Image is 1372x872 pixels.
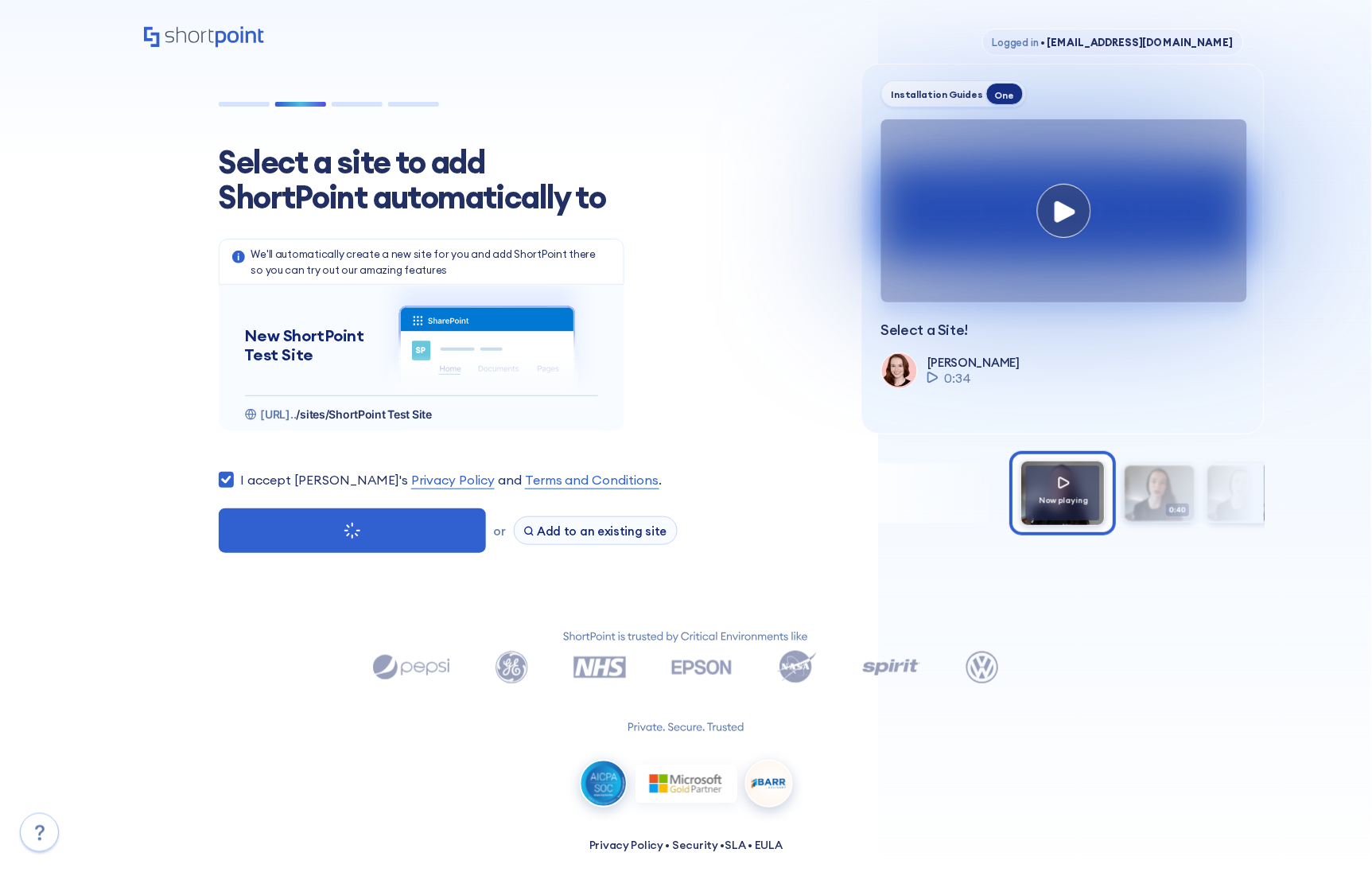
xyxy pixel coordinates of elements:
span: • [1041,36,1046,49]
h1: Select a site to add ShortPoint automatically to [219,145,632,215]
a: SLA [725,839,746,853]
p: [PERSON_NAME] [927,355,1020,370]
h5: New ShortPoint Test Site [245,326,377,364]
p: • • • [589,838,783,854]
a: Terms and Conditions [525,470,659,489]
button: Add to an existing site [514,516,678,545]
span: Now playing [1040,495,1089,505]
p: https://mcclureco.sharepoint.com/sites/ShortPoint_Playground [261,407,433,422]
div: Installation Guides [892,88,984,100]
span: 0:34 [945,368,972,387]
span: Add to an existing site [537,524,667,539]
p: We'll automatically create a new site for you and add ShortPoint there so you can try out our ama... [251,246,611,278]
span: or [494,524,506,539]
img: shortpoint-support-team [882,353,915,387]
span: 0:07 [1249,504,1273,517]
span: [EMAIL_ADDRESS][DOMAIN_NAME] [1039,36,1233,49]
a: EULA [755,839,783,853]
a: Security [672,839,718,853]
span: Logged in [993,36,1040,49]
iframe: Chat Widget [1087,689,1372,872]
div: One [986,83,1023,105]
p: Select a Site! [881,321,1245,339]
a: Privacy Policy [411,470,495,489]
span: /sites/ShortPoint Test Site [297,407,432,421]
span: [URL].. [261,407,297,421]
div: https://mcclureco.sharepoint.com [245,407,598,422]
label: I accept [PERSON_NAME]'s and . [240,470,663,489]
a: Privacy Policy [589,839,663,853]
span: 0:40 [1166,504,1190,517]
